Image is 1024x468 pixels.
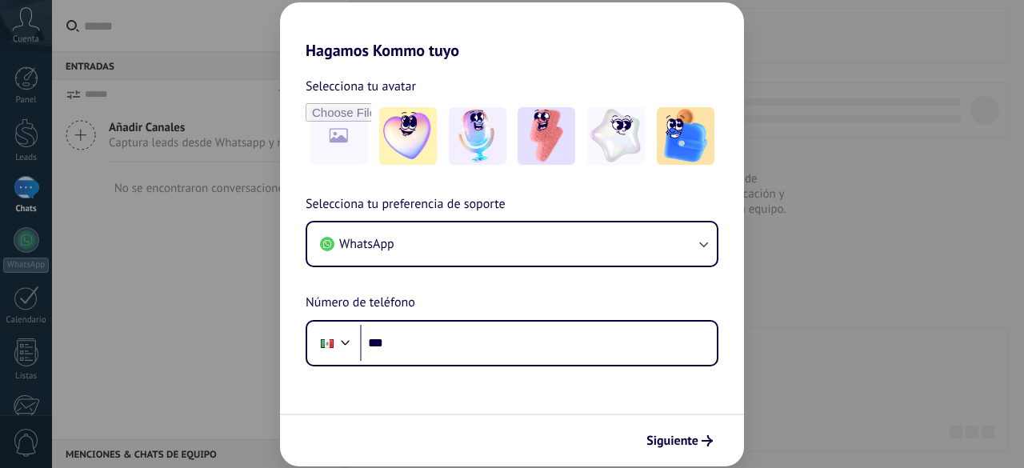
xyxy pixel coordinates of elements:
[657,107,714,165] img: -5.jpeg
[646,435,698,446] span: Siguiente
[312,326,342,360] div: Mexico: + 52
[518,107,575,165] img: -3.jpeg
[449,107,506,165] img: -2.jpeg
[306,293,415,314] span: Número de teléfono
[306,76,416,97] span: Selecciona tu avatar
[587,107,645,165] img: -4.jpeg
[280,2,744,60] h2: Hagamos Kommo tuyo
[339,236,394,252] span: WhatsApp
[306,194,506,215] span: Selecciona tu preferencia de soporte
[307,222,717,266] button: WhatsApp
[379,107,437,165] img: -1.jpeg
[639,427,720,454] button: Siguiente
